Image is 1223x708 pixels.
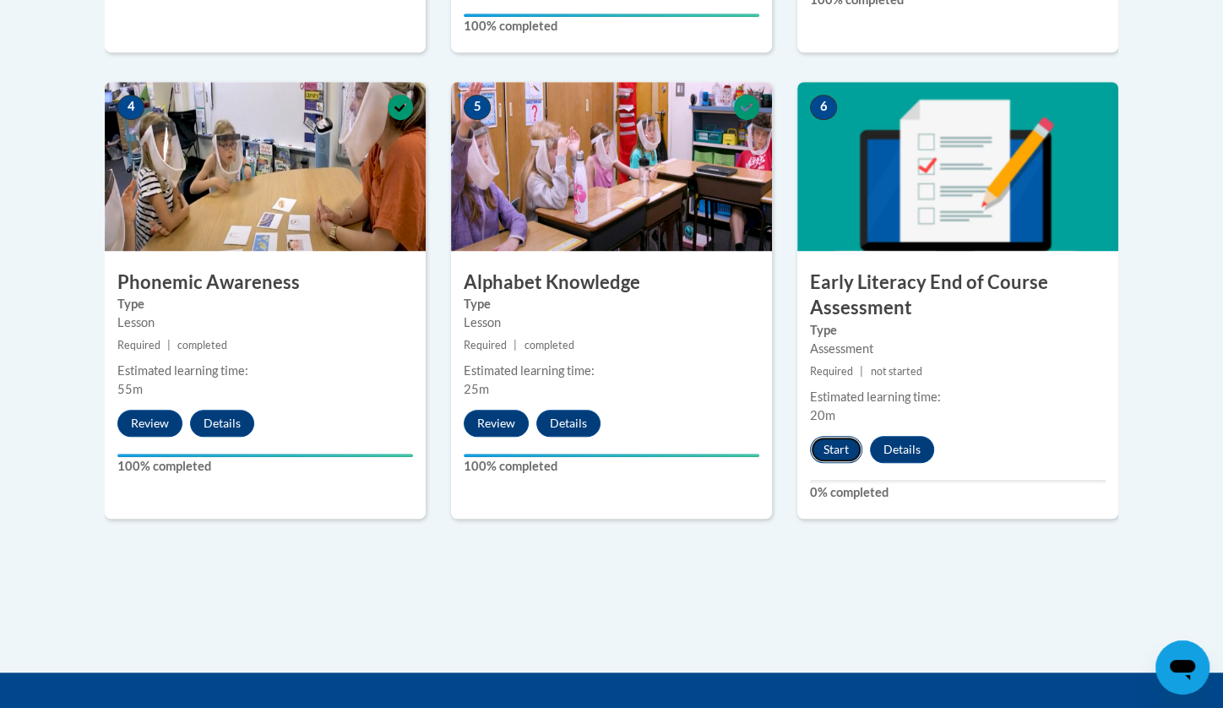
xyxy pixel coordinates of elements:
button: Details [190,410,254,437]
h3: Alphabet Knowledge [451,270,772,296]
button: Review [464,410,529,437]
iframe: Button to launch messaging window [1155,640,1209,694]
img: Course Image [797,82,1118,251]
span: 20m [810,408,835,422]
span: 25m [464,382,489,396]
span: | [514,339,517,351]
div: Estimated learning time: [810,388,1106,406]
button: Details [870,436,934,463]
label: 0% completed [810,483,1106,502]
span: Required [117,339,160,351]
h3: Phonemic Awareness [105,270,426,296]
div: Lesson [117,313,413,332]
label: 100% completed [464,457,759,476]
label: Type [117,295,413,313]
div: Estimated learning time: [117,362,413,380]
span: 6 [810,95,837,120]
span: | [860,365,863,378]
span: 5 [464,95,491,120]
div: Lesson [464,313,759,332]
div: Your progress [117,454,413,457]
div: Estimated learning time: [464,362,759,380]
label: Type [464,295,759,313]
span: Required [464,339,507,351]
label: Type [810,321,1106,340]
span: 4 [117,95,144,120]
button: Review [117,410,182,437]
span: completed [524,339,573,351]
img: Course Image [451,82,772,251]
span: completed [177,339,227,351]
span: Required [810,365,853,378]
div: Assessment [810,340,1106,358]
span: | [167,339,171,351]
button: Start [810,436,862,463]
label: 100% completed [464,17,759,35]
div: Your progress [464,454,759,457]
button: Details [536,410,601,437]
img: Course Image [105,82,426,251]
span: not started [870,365,921,378]
h3: Early Literacy End of Course Assessment [797,270,1118,322]
span: 55m [117,382,143,396]
label: 100% completed [117,457,413,476]
div: Your progress [464,14,759,17]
